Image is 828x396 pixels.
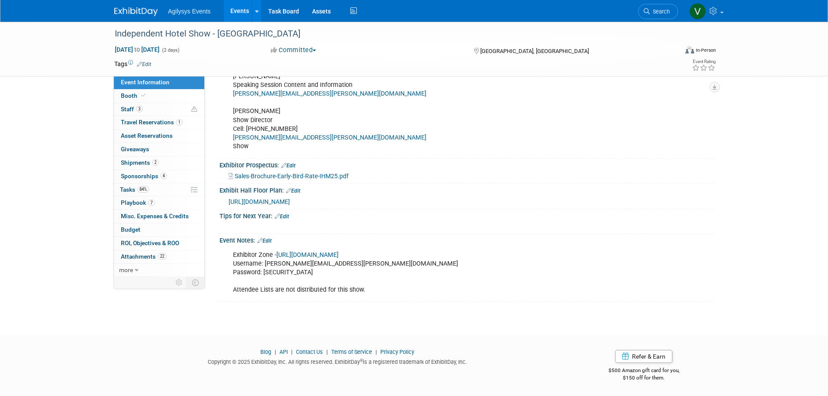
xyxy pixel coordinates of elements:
div: $150 off for them. [574,374,714,382]
a: [URL][DOMAIN_NAME] [229,198,290,205]
a: Edit [286,188,300,194]
a: Giveaways [114,143,204,156]
span: Search [650,8,670,15]
a: more [114,264,204,277]
a: Playbook7 [114,196,204,210]
a: Event Information [114,76,204,89]
a: Refer & Earn [615,350,672,363]
a: Edit [281,163,296,169]
span: Giveaways [121,146,149,153]
span: Event Information [121,79,170,86]
a: Tasks84% [114,183,204,196]
span: 22 [158,253,166,260]
span: 3 [136,106,143,112]
span: Sponsorships [121,173,167,180]
span: Asset Reservations [121,132,173,139]
i: Booth reservation complete [141,93,146,98]
a: Contact Us [296,349,323,355]
div: Event Format [627,45,716,58]
a: Budget [114,223,204,236]
img: Vaitiare Munoz [689,3,706,20]
a: Edit [137,61,151,67]
a: [PERSON_NAME][EMAIL_ADDRESS][PERSON_NAME][DOMAIN_NAME] [233,134,426,141]
span: | [289,349,295,355]
a: Privacy Policy [380,349,414,355]
a: [URL][DOMAIN_NAME] [276,251,339,259]
a: Shipments2 [114,156,204,170]
span: 7 [148,200,155,206]
span: Shipments [121,159,159,166]
div: In-Person [695,47,716,53]
span: Playbook [121,199,155,206]
span: Travel Reservations [121,119,183,126]
span: Budget [121,226,140,233]
a: Sales-Brochure-Early-Bird-Rate-IHM25.pdf [229,173,349,180]
div: Copyright © 2025 ExhibitDay, Inc. All rights reserved. ExhibitDay is a registered trademark of Ex... [114,356,561,366]
a: Search [638,4,678,19]
span: 2 [152,159,159,166]
a: API [279,349,288,355]
span: Attachments [121,253,166,260]
button: Committed [268,46,319,55]
a: ROI, Objectives & ROO [114,237,204,250]
a: Edit [275,213,289,220]
td: Toggle Event Tabs [186,277,204,288]
div: Exhibitor Zone - Username: [PERSON_NAME][EMAIL_ADDRESS][PERSON_NAME][DOMAIN_NAME] Password: [SECU... [227,246,619,299]
span: | [324,349,330,355]
a: Travel Reservations1 [114,116,204,129]
div: Event Rating [692,60,715,64]
div: Event Notes: [219,234,714,245]
span: to [133,46,141,53]
a: Booth [114,90,204,103]
span: (2 days) [161,47,180,53]
span: [GEOGRAPHIC_DATA], [GEOGRAPHIC_DATA] [480,48,589,54]
div: Independent Hotel Show - [GEOGRAPHIC_DATA] [112,26,665,42]
span: | [373,349,379,355]
span: [DATE] [DATE] [114,46,160,53]
span: 1 [176,119,183,126]
a: Sponsorships4 [114,170,204,183]
sup: ® [360,358,363,363]
span: Staff [121,106,143,113]
div: $500 Amazon gift card for you, [574,361,714,381]
div: Tips for Next Year: [219,210,714,221]
img: Format-Inperson.png [685,47,694,53]
a: Misc. Expenses & Credits [114,210,204,223]
div: Exhibit Hall Floor Plan: [219,184,714,195]
a: Terms of Service [331,349,372,355]
span: Booth [121,92,147,99]
span: Potential Scheduling Conflict -- at least one attendee is tagged in another overlapping event. [191,106,197,113]
span: 84% [137,186,149,193]
span: more [119,266,133,273]
img: ExhibitDay [114,7,158,16]
a: [PERSON_NAME][EMAIL_ADDRESS][PERSON_NAME][DOMAIN_NAME] [233,90,426,97]
span: Tasks [120,186,149,193]
span: Agilysys Events [168,8,211,15]
td: Tags [114,60,151,68]
span: Misc. Expenses & Credits [121,213,189,220]
span: 4 [160,173,167,179]
span: ROI, Objectives & ROO [121,240,179,246]
td: Personalize Event Tab Strip [172,277,187,288]
a: Attachments22 [114,250,204,263]
a: Edit [257,238,272,244]
span: | [273,349,278,355]
div: Exhibitor Prospectus: [219,159,714,170]
span: Sales-Brochure-Early-Bird-Rate-IHM25.pdf [235,173,349,180]
a: Blog [260,349,271,355]
a: Asset Reservations [114,130,204,143]
a: Staff3 [114,103,204,116]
